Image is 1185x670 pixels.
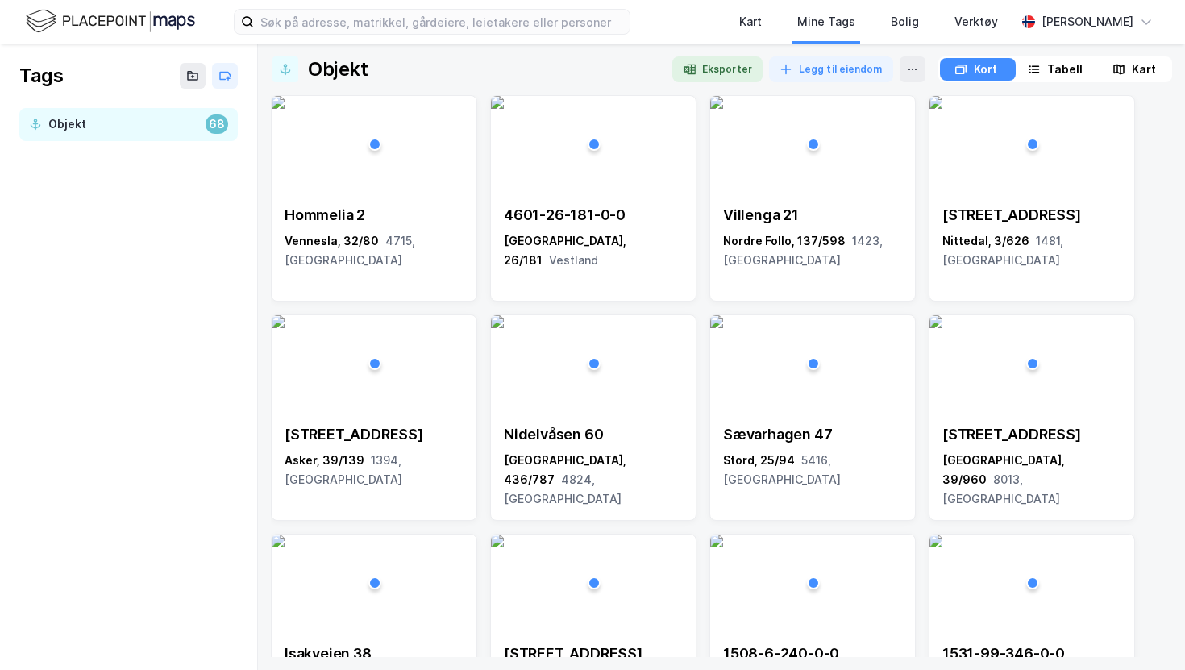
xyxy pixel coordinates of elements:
button: Legg til eiendom [769,56,893,82]
img: 256x120 [272,315,285,328]
span: 1423, [GEOGRAPHIC_DATA] [723,234,883,267]
div: Villenga 21 [723,206,902,225]
div: Objekt [308,56,368,82]
span: 5416, [GEOGRAPHIC_DATA] [723,453,841,486]
div: Nittedal, 3/626 [942,231,1121,270]
div: Bolig [891,12,919,31]
img: 256x120 [929,96,942,109]
div: 1508-6-240-0-0 [723,644,902,664]
div: Hommelia 2 [285,206,464,225]
div: [GEOGRAPHIC_DATA], 436/787 [504,451,683,509]
img: 256x120 [710,535,723,547]
img: 256x120 [491,96,504,109]
div: Asker, 39/139 [285,451,464,489]
span: 1394, [GEOGRAPHIC_DATA] [285,453,402,486]
div: [GEOGRAPHIC_DATA], 39/960 [942,451,1121,509]
span: 1481, [GEOGRAPHIC_DATA] [942,234,1063,267]
div: [STREET_ADDRESS] [942,425,1121,444]
iframe: Chat Widget [1104,593,1185,670]
div: Verktøy [954,12,998,31]
div: Nordre Follo, 137/598 [723,231,902,270]
div: [STREET_ADDRESS] [942,206,1121,225]
img: 256x120 [710,96,723,109]
div: [PERSON_NAME] [1042,12,1133,31]
input: Søk på adresse, matrikkel, gårdeiere, leietakere eller personer [254,10,630,34]
div: Mine Tags [797,12,855,31]
img: logo.f888ab2527a4732fd821a326f86c7f29.svg [26,7,195,35]
img: 256x120 [929,315,942,328]
div: Vennesla, 32/80 [285,231,464,270]
div: Nidelvåsen 60 [504,425,683,444]
button: Eksporter [672,56,763,82]
img: 256x120 [272,96,285,109]
div: Stord, 25/94 [723,451,902,489]
img: 256x120 [491,535,504,547]
div: Sævarhagen 47 [723,425,902,444]
div: [STREET_ADDRESS] [285,425,464,444]
div: Kontrollprogram for chat [1104,593,1185,670]
div: 68 [206,114,228,134]
div: [GEOGRAPHIC_DATA], 26/181 [504,231,683,270]
span: Vestland [549,253,598,267]
div: Kort [974,60,997,79]
div: 1531-99-346-0-0 [942,644,1121,664]
div: Tabell [1047,60,1083,79]
span: 4715, [GEOGRAPHIC_DATA] [285,234,415,267]
div: Tags [19,63,63,89]
div: Objekt [48,114,199,135]
div: [STREET_ADDRESS] [504,644,683,664]
span: 8013, [GEOGRAPHIC_DATA] [942,472,1060,506]
div: Kart [739,12,762,31]
div: 4601-26-181-0-0 [504,206,683,225]
a: Objekt68 [19,108,238,141]
img: 256x120 [272,535,285,547]
img: 256x120 [710,315,723,328]
span: 4824, [GEOGRAPHIC_DATA] [504,472,622,506]
img: 256x120 [929,535,942,547]
div: Kart [1132,60,1156,79]
div: Isakveien 38 [285,644,464,664]
img: 256x120 [491,315,504,328]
